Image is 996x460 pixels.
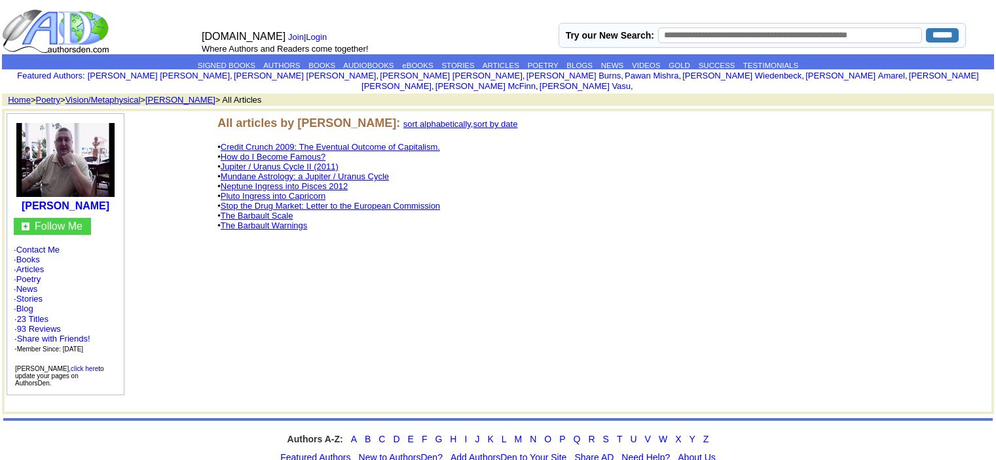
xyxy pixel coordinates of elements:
[17,314,48,324] a: 23 Titles
[603,434,609,444] a: S
[617,434,623,444] a: T
[441,62,474,69] a: STORIES
[221,171,389,181] a: Mundane Astrology: a Jupiter / Uranus Cycle
[623,73,625,80] font: i
[14,245,117,354] font: · · · · · · ·
[403,119,471,129] a: sort alphabetically
[202,44,368,54] font: Where Authors and Readers come together!
[22,200,109,211] a: [PERSON_NAME]
[559,434,565,444] a: P
[217,211,293,221] font: •
[16,304,33,313] a: Blog
[88,71,230,80] a: [PERSON_NAME] [PERSON_NAME]
[14,334,90,353] font: · ·
[659,434,667,444] a: W
[361,71,979,91] a: [PERSON_NAME] [PERSON_NAME]
[17,324,61,334] a: 93 Reviews
[625,71,678,80] a: Pawan Mishra
[633,83,635,90] font: i
[16,264,45,274] a: Articles
[16,274,41,284] a: Poetry
[544,434,551,444] a: O
[221,211,293,221] a: The Barbault Scale
[217,191,325,201] font: •
[601,62,624,69] a: NEWS
[35,221,83,232] font: Follow Me
[217,142,440,152] font: •
[288,32,304,42] a: Join
[908,73,909,80] font: i
[434,83,435,90] font: i
[217,162,338,171] font: •
[393,434,399,444] a: D
[217,116,400,130] b: All articles by [PERSON_NAME]:
[435,434,442,444] a: G
[464,434,467,444] a: I
[145,95,215,105] a: [PERSON_NAME]
[502,434,507,444] a: L
[566,62,593,69] a: BLOGS
[2,9,112,54] img: logo_ad.gif
[588,434,595,444] a: R
[234,71,376,80] a: [PERSON_NAME] [PERSON_NAME]
[804,73,805,80] font: i
[217,221,307,230] font: •
[403,119,518,129] font: ,
[378,434,385,444] a: C
[17,345,84,353] font: Member Since: [DATE]
[14,314,90,353] font: · ·
[221,181,348,191] a: Neptune Ingress into Pisces 2012
[435,81,536,91] a: [PERSON_NAME] McFinn
[669,62,690,69] a: GOLD
[675,434,681,444] a: X
[17,71,83,80] a: Featured Authors
[288,32,331,42] font: |
[343,62,394,69] a: AUDIOBOOKS
[217,171,389,181] font: •
[65,95,141,105] a: Vision/Metaphysical
[15,365,104,387] font: [PERSON_NAME], to update your pages on AuthorsDen.
[221,191,325,201] a: Pluto Ingress into Capricorn
[3,95,261,105] font: > > > > All Articles
[483,62,519,69] a: ARTICLES
[17,71,84,80] font: :
[566,30,654,41] label: Try our New Search:
[16,284,38,294] a: News
[16,255,40,264] a: Books
[630,434,636,444] a: U
[450,434,456,444] a: H
[365,434,371,444] a: B
[540,81,631,91] a: [PERSON_NAME] Vasu
[36,95,61,105] a: Poetry
[16,123,115,197] img: 13254.jpg
[682,71,802,80] a: [PERSON_NAME] Wiedenbeck
[703,434,709,444] a: Z
[526,71,621,80] a: [PERSON_NAME] Burns
[515,434,523,444] a: M
[351,434,357,444] a: A
[221,201,440,211] a: Stop the Drug Market: Letter to the European Commission
[743,62,798,69] a: TESTIMONIALS
[378,73,380,80] font: i
[525,73,526,80] font: i
[232,73,234,80] font: i
[263,62,300,69] a: AUTHORS
[699,62,735,69] a: SUCCESS
[221,162,339,171] a: Jupiter / Uranus Cycle II (2011)
[16,245,60,255] a: Contact Me
[538,83,540,90] font: i
[221,221,307,230] a: The Barbault Warnings
[487,434,493,444] a: K
[287,434,343,444] strong: Authors A-Z:
[17,334,90,344] a: Share with Friends!
[690,434,695,444] a: Y
[308,62,335,69] a: BOOKS
[805,71,905,80] a: [PERSON_NAME] Amarel
[402,62,433,69] a: eBOOKS
[306,32,327,42] a: Login
[198,62,255,69] a: SIGNED BOOKS
[380,71,522,80] a: [PERSON_NAME] [PERSON_NAME]
[645,434,651,444] a: V
[217,152,325,162] font: •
